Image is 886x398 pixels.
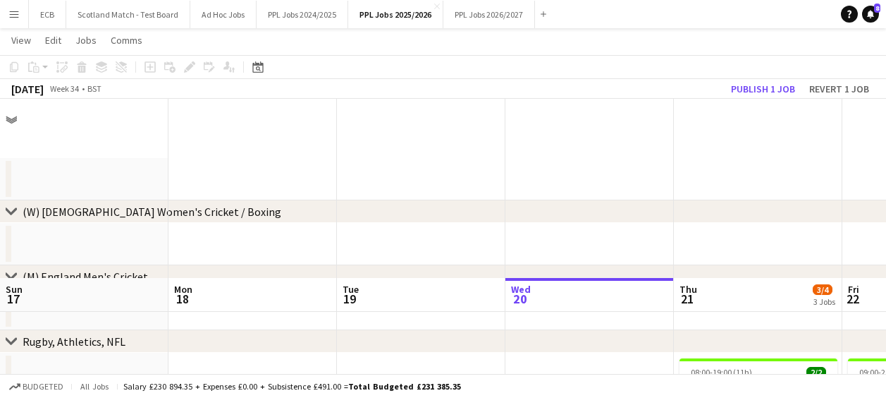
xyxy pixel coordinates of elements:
button: Ad Hoc Jobs [190,1,257,28]
span: Total Budgeted £231 385.35 [348,381,461,392]
button: PPL Jobs 2025/2026 [348,1,443,28]
button: ECB [29,1,66,28]
span: Jobs [75,34,97,47]
span: 17 [4,291,23,307]
span: 8 [874,4,880,13]
a: View [6,31,37,49]
span: 22 [846,291,859,307]
div: BST [87,83,101,94]
span: Mon [174,283,192,296]
span: 2/2 [806,367,826,378]
span: View [11,34,31,47]
button: Budgeted [7,379,66,394]
span: Week 34 [47,83,82,94]
span: Comms [111,34,142,47]
span: 18 [172,291,192,307]
span: Tue [343,283,359,296]
span: Edit [45,34,61,47]
a: Edit [39,31,67,49]
button: Publish 1 job [725,80,801,98]
div: (M) England Men's Cricket [23,270,148,284]
span: Budgeted [23,382,63,392]
a: Jobs [70,31,102,49]
span: 08:00-19:00 (11h) [691,367,752,378]
span: Sun [6,283,23,296]
div: 3 Jobs [813,296,835,307]
div: [DATE] [11,82,44,96]
span: Thu [679,283,697,296]
button: PPL Jobs 2024/2025 [257,1,348,28]
button: Revert 1 job [804,80,875,98]
div: (W) [DEMOGRAPHIC_DATA] Women's Cricket / Boxing [23,205,281,219]
div: Rugby, Athletics, NFL [23,334,125,349]
button: PPL Jobs 2026/2027 [443,1,535,28]
span: 3/4 [813,284,832,295]
span: All jobs [78,381,111,392]
span: 19 [340,291,359,307]
span: 21 [677,291,697,307]
span: Fri [848,283,859,296]
div: Salary £230 894.35 + Expenses £0.00 + Subsistence £491.00 = [123,381,461,392]
span: Wed [511,283,531,296]
span: 20 [509,291,531,307]
button: Scotland Match - Test Board [66,1,190,28]
a: Comms [105,31,148,49]
a: 8 [862,6,879,23]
